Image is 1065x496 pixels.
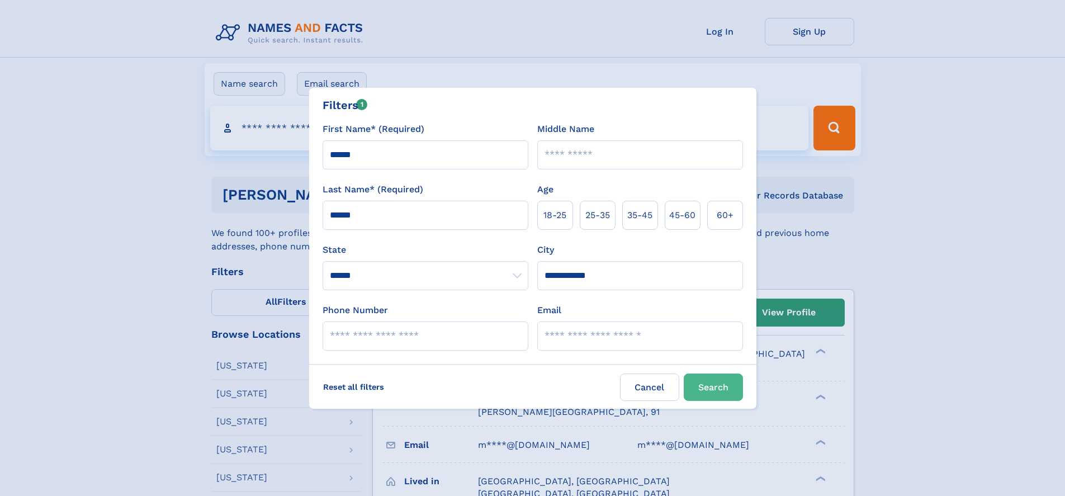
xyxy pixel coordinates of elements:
span: 45‑60 [669,209,695,222]
label: Phone Number [323,304,388,317]
label: Middle Name [537,122,594,136]
span: 35‑45 [627,209,652,222]
label: State [323,243,528,257]
span: 60+ [717,209,733,222]
span: 25‑35 [585,209,610,222]
label: Email [537,304,561,317]
span: 18‑25 [543,209,566,222]
label: Reset all filters [316,374,391,400]
label: City [537,243,554,257]
label: First Name* (Required) [323,122,424,136]
button: Search [684,374,743,401]
label: Age [537,183,553,196]
label: Last Name* (Required) [323,183,423,196]
div: Filters [323,97,368,114]
label: Cancel [620,374,679,401]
